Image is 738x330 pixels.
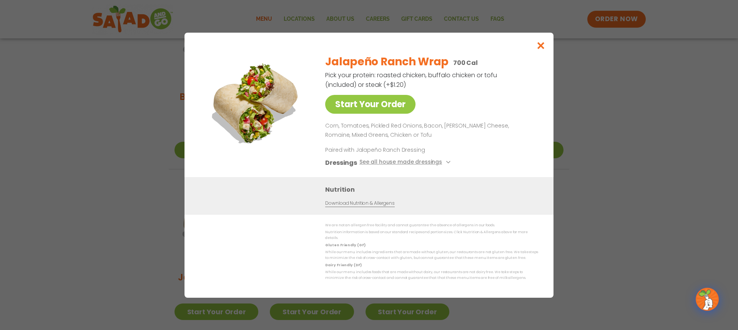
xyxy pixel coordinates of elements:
p: Corn, Tomatoes, Pickled Red Onions, Bacon, [PERSON_NAME] Cheese, Romaine, Mixed Greens, Chicken o... [325,121,535,140]
p: Pick your protein: roasted chicken, buffalo chicken or tofu (included) or steak (+$1.20) [325,70,498,90]
button: See all house made dressings [359,158,453,167]
p: Paired with Jalapeño Ranch Dressing [325,146,467,154]
h2: Jalapeño Ranch Wrap [325,54,449,70]
strong: Dairy Friendly (DF) [325,262,361,267]
h3: Dressings [325,158,357,167]
p: While our menu includes foods that are made without dairy, our restaurants are not dairy free. We... [325,269,538,281]
img: wpChatIcon [696,289,718,310]
p: While our menu includes ingredients that are made without gluten, our restaurants are not gluten ... [325,249,538,261]
p: Nutrition information is based on our standard recipes and portion sizes. Click Nutrition & Aller... [325,229,538,241]
button: Close modal [529,33,553,58]
a: Start Your Order [325,95,416,114]
strong: Gluten Friendly (GF) [325,242,365,247]
img: Featured product photo for Jalapeño Ranch Wrap [202,48,309,156]
p: 700 Cal [453,58,478,68]
h3: Nutrition [325,184,542,194]
p: We are not an allergen free facility and cannot guarantee the absence of allergens in our foods. [325,222,538,228]
a: Download Nutrition & Allergens [325,199,394,207]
